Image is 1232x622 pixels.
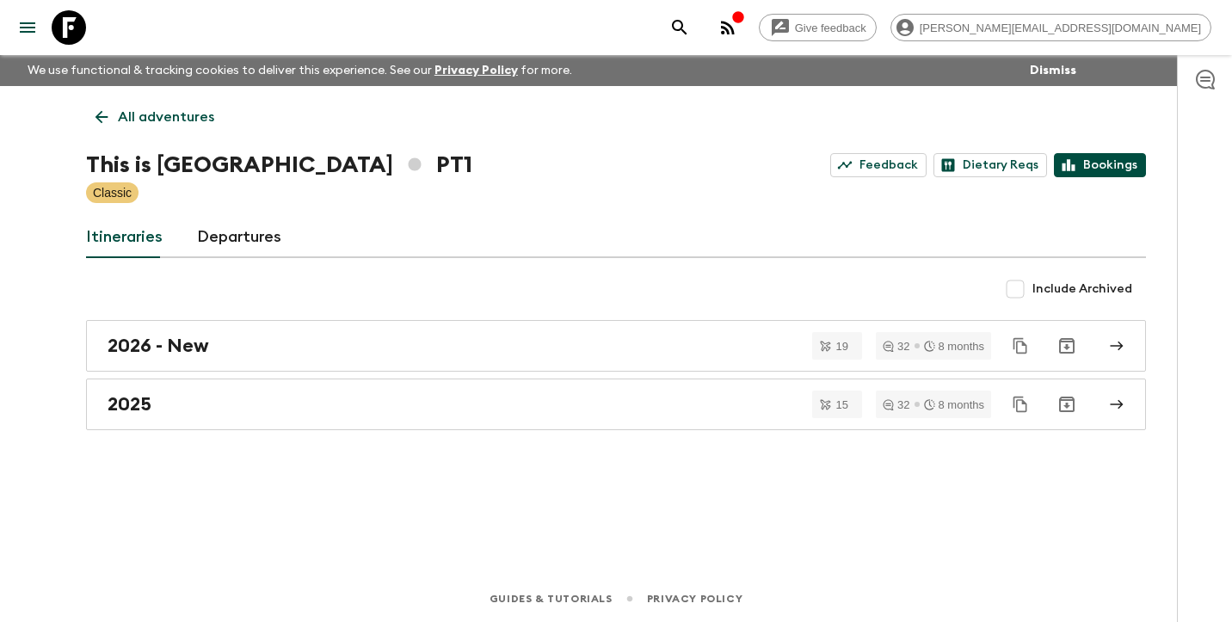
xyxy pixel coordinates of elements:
span: Give feedback [785,22,876,34]
button: Dismiss [1026,59,1081,83]
a: Privacy Policy [647,589,742,608]
a: 2025 [86,379,1146,430]
div: [PERSON_NAME][EMAIL_ADDRESS][DOMAIN_NAME] [890,14,1211,41]
p: All adventures [118,107,214,127]
h2: 2025 [108,393,151,416]
div: 32 [883,399,909,410]
div: 8 months [924,399,984,410]
span: 19 [826,341,859,352]
a: Feedback [830,153,927,177]
p: We use functional & tracking cookies to deliver this experience. See our for more. [21,55,579,86]
button: Archive [1050,387,1084,422]
p: Classic [93,184,132,201]
span: Include Archived [1032,280,1132,298]
h1: This is [GEOGRAPHIC_DATA] PT1 [86,148,472,182]
button: menu [10,10,45,45]
button: search adventures [662,10,697,45]
h2: 2026 - New [108,335,209,357]
a: Privacy Policy [434,65,518,77]
a: Departures [197,217,281,258]
a: Itineraries [86,217,163,258]
a: Bookings [1054,153,1146,177]
button: Archive [1050,329,1084,363]
div: 8 months [924,341,984,352]
span: [PERSON_NAME][EMAIL_ADDRESS][DOMAIN_NAME] [910,22,1210,34]
a: All adventures [86,100,224,134]
a: Dietary Reqs [933,153,1047,177]
button: Duplicate [1005,389,1036,420]
div: 32 [883,341,909,352]
span: 15 [826,399,859,410]
a: 2026 - New [86,320,1146,372]
a: Guides & Tutorials [490,589,613,608]
a: Give feedback [759,14,877,41]
button: Duplicate [1005,330,1036,361]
